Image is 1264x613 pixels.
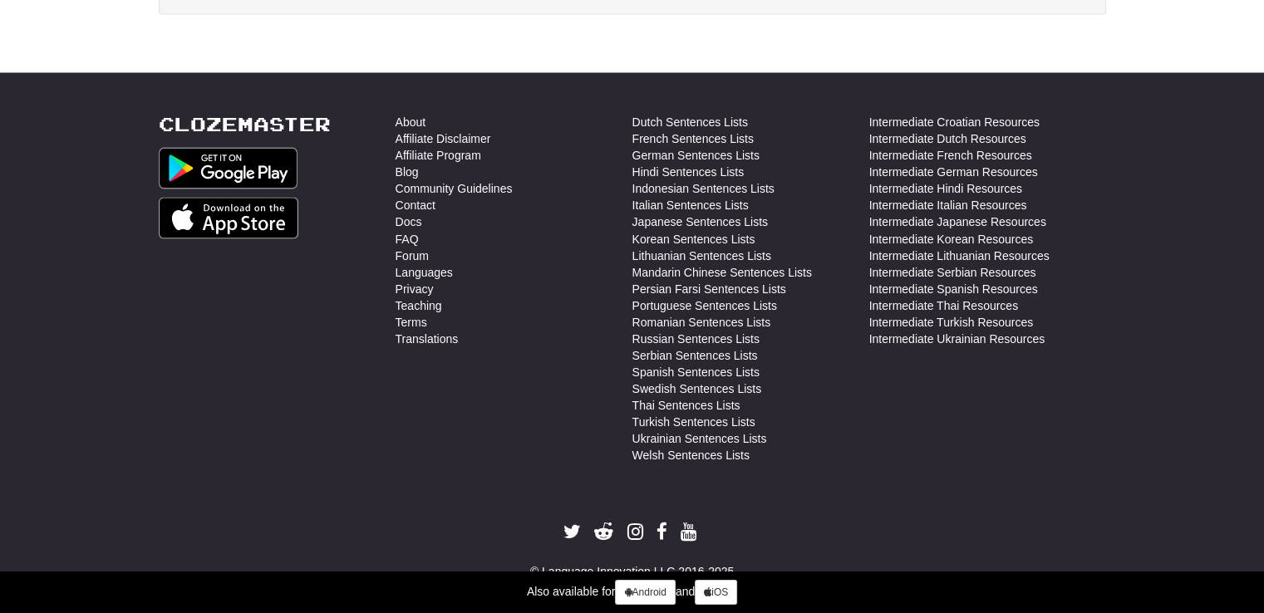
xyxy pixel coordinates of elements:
a: Intermediate Hindi Resources [869,180,1022,197]
a: Forum [396,247,429,263]
a: Contact [396,197,435,213]
a: Android [615,580,675,605]
a: Intermediate Japanese Resources [869,213,1046,230]
a: About [396,114,426,130]
a: Ukrainian Sentences Lists [632,429,767,446]
a: Teaching [396,297,442,313]
a: Turkish Sentences Lists [632,413,755,429]
a: Spanish Sentences Lists [632,363,760,380]
a: Privacy [396,280,434,297]
a: Intermediate German Resources [869,164,1038,180]
a: Intermediate Korean Resources [869,230,1034,247]
a: Clozemaster [159,114,331,135]
a: Languages [396,263,453,280]
a: Portuguese Sentences Lists [632,297,777,313]
a: Docs [396,213,422,230]
a: Indonesian Sentences Lists [632,180,775,197]
a: Intermediate Spanish Resources [869,280,1038,297]
a: Russian Sentences Lists [632,330,760,346]
a: Korean Sentences Lists [632,230,755,247]
a: Intermediate Croatian Resources [869,114,1040,130]
a: German Sentences Lists [632,147,760,164]
a: Swedish Sentences Lists [632,380,762,396]
a: Welsh Sentences Lists [632,446,750,463]
a: Blog [396,164,419,180]
a: Mandarin Chinese Sentences Lists [632,263,812,280]
a: Dutch Sentences Lists [632,114,748,130]
a: Japanese Sentences Lists [632,213,768,230]
a: Intermediate French Resources [869,147,1032,164]
a: Terms [396,313,427,330]
a: Intermediate Dutch Resources [869,130,1026,147]
img: Get it on Google Play [159,147,298,189]
a: Intermediate Turkish Resources [869,313,1034,330]
a: Italian Sentences Lists [632,197,749,213]
img: Get it on App Store [159,197,299,238]
a: Translations [396,330,459,346]
a: Lithuanian Sentences Lists [632,247,771,263]
a: Community Guidelines [396,180,513,197]
a: Intermediate Serbian Resources [869,263,1036,280]
a: iOS [695,580,737,605]
a: Intermediate Ukrainian Resources [869,330,1045,346]
a: Affiliate Disclaimer [396,130,491,147]
a: Romanian Sentences Lists [632,313,771,330]
a: Intermediate Lithuanian Resources [869,247,1050,263]
div: © Language Innovation LLC 2016-2025 [159,562,1106,579]
a: Intermediate Italian Resources [869,197,1027,213]
a: Hindi Sentences Lists [632,164,745,180]
a: Affiliate Program [396,147,481,164]
a: Intermediate Thai Resources [869,297,1019,313]
a: Persian Farsi Sentences Lists [632,280,786,297]
a: FAQ [396,230,419,247]
a: Thai Sentences Lists [632,396,740,413]
a: Serbian Sentences Lists [632,346,758,363]
a: French Sentences Lists [632,130,754,147]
